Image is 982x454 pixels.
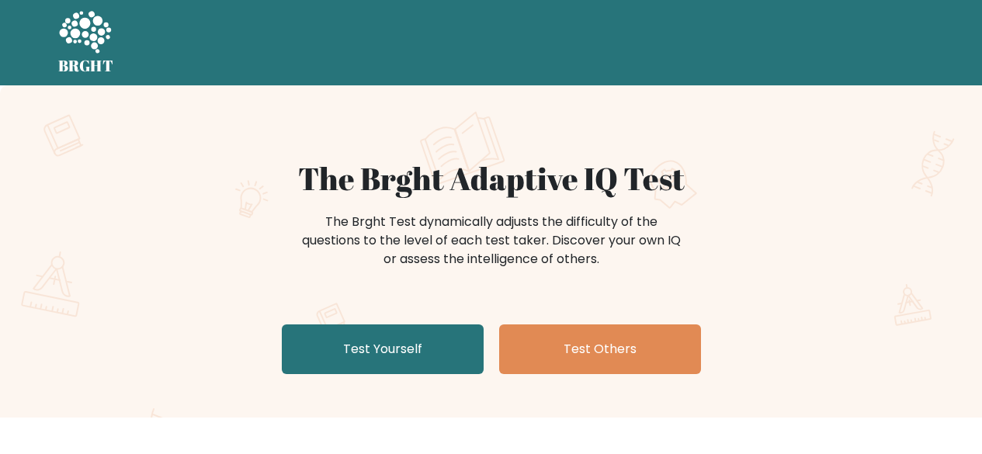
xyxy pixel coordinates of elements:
a: BRGHT [58,6,114,79]
a: Test Yourself [282,324,484,374]
h5: BRGHT [58,57,114,75]
div: The Brght Test dynamically adjusts the difficulty of the questions to the level of each test take... [297,213,685,269]
h1: The Brght Adaptive IQ Test [113,160,870,197]
a: Test Others [499,324,701,374]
